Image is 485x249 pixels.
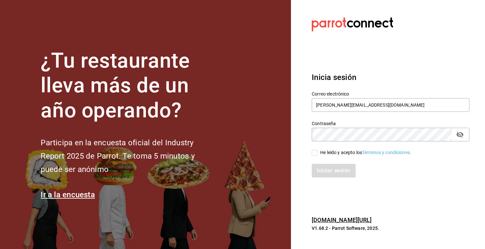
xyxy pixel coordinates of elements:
[312,72,469,83] h3: Inicia sesión
[312,91,469,96] label: Correo electrónico
[312,121,469,125] label: Contraseña
[41,136,216,176] h2: Participa en la encuesta oficial del Industry Report 2025 de Parrot. Te toma 5 minutos y puede se...
[362,150,411,155] a: Términos y condiciones.
[454,129,465,140] button: passwordField
[41,48,216,123] h1: ¿Tu restaurante lleva más de un año operando?
[320,149,411,156] div: He leído y acepto los
[312,98,469,112] input: Ingresa tu correo electrónico
[312,216,372,223] a: [DOMAIN_NAME][URL]
[41,190,95,199] a: Ir a la encuesta
[312,225,469,231] p: V1.68.2 - Parrot Software, 2025.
